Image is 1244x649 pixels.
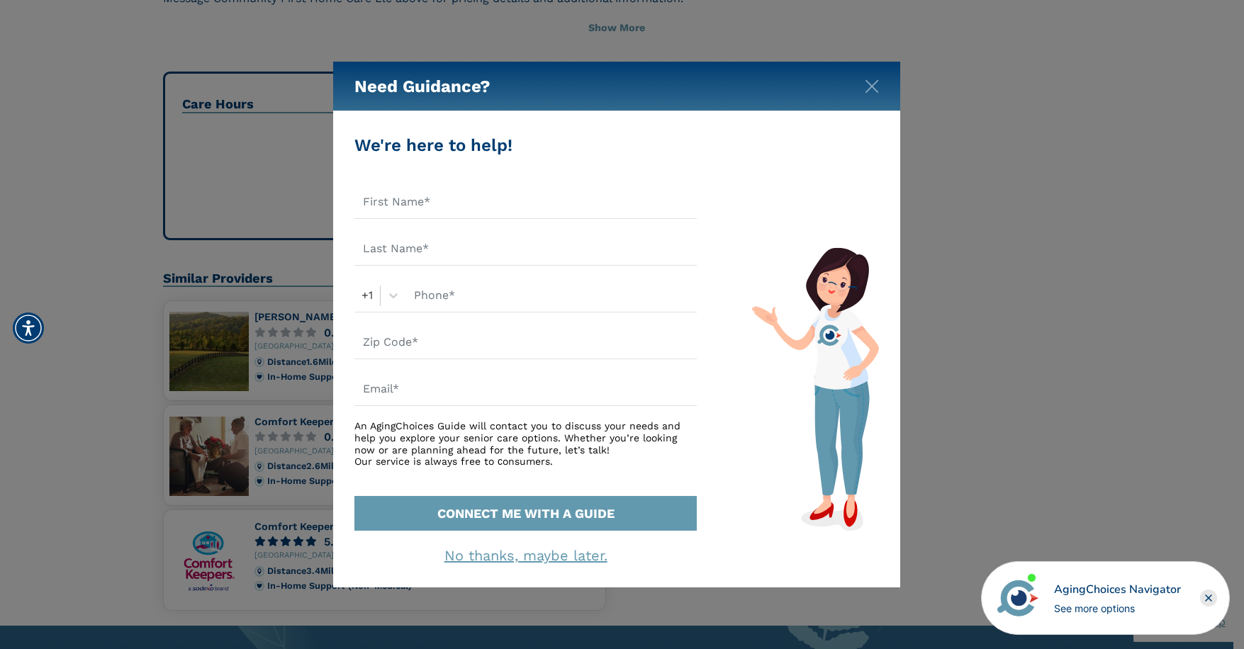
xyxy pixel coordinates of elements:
[994,574,1042,622] img: avatar
[354,496,697,531] button: CONNECT ME WITH A GUIDE
[354,186,697,219] input: First Name*
[354,327,697,359] input: Zip Code*
[354,420,697,468] div: An AgingChoices Guide will contact you to discuss your needs and help you explore your senior car...
[865,79,879,94] img: modal-close.svg
[444,547,607,564] a: No thanks, maybe later.
[751,247,879,531] img: match-guide-form.svg
[865,77,879,91] button: Close
[354,132,697,158] div: We're here to help!
[1054,581,1181,598] div: AgingChoices Navigator
[1200,589,1217,606] div: Close
[13,312,44,344] div: Accessibility Menu
[354,373,697,406] input: Email*
[354,233,697,266] input: Last Name*
[354,62,491,111] h5: Need Guidance?
[405,280,697,312] input: Phone*
[1054,601,1181,616] div: See more options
